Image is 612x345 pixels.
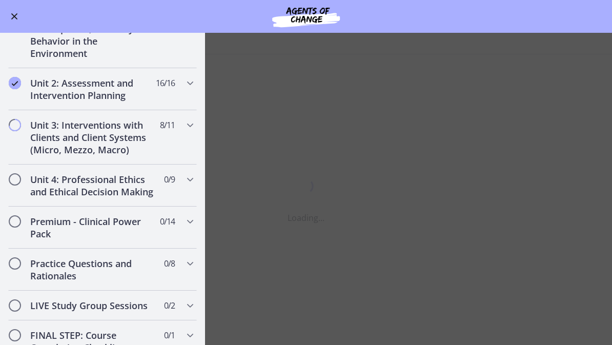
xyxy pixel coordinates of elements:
[244,4,368,29] img: Agents of Change
[30,173,155,198] h2: Unit 4: Professional Ethics and Ethical Decision Making
[164,173,175,186] span: 0 / 9
[30,299,155,312] h2: LIVE Study Group Sessions
[30,215,155,240] h2: Premium - Clinical Power Pack
[8,10,21,23] button: Enable menu
[164,299,175,312] span: 0 / 2
[160,119,175,131] span: 8 / 11
[160,215,175,228] span: 0 / 14
[164,257,175,270] span: 0 / 8
[9,77,21,89] i: Completed
[164,329,175,341] span: 0 / 1
[156,77,175,89] span: 16 / 16
[30,119,155,156] h2: Unit 3: Interventions with Clients and Client Systems (Micro, Mezzo, Macro)
[30,257,155,282] h2: Practice Questions and Rationales
[30,77,155,102] h2: Unit 2: Assessment and Intervention Planning
[30,10,155,59] h2: Unit 1: Human Development, Diversity and Behavior in the Environment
